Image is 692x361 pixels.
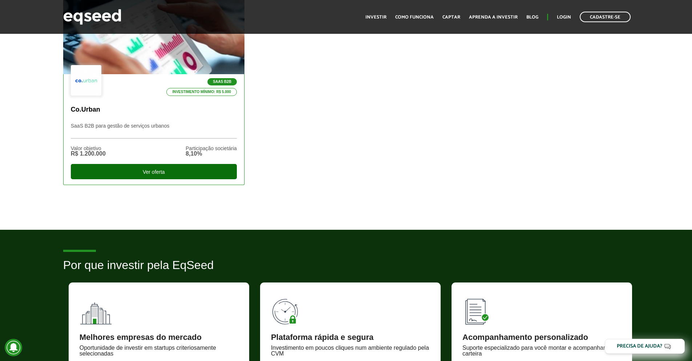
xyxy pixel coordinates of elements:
[469,15,518,20] a: Aprenda a investir
[80,293,112,326] img: 90x90_fundos.svg
[63,7,121,27] img: EqSeed
[462,345,621,357] div: Suporte especializado para você montar e acompanhar a sua carteira
[63,259,629,282] h2: Por que investir pela EqSeed
[557,15,571,20] a: Login
[442,15,460,20] a: Captar
[526,15,538,20] a: Blog
[71,151,106,157] div: R$ 1.200.000
[71,164,237,179] div: Ver oferta
[207,78,237,85] p: SaaS B2B
[186,151,237,157] div: 8,10%
[395,15,434,20] a: Como funciona
[166,88,237,96] p: Investimento mínimo: R$ 5.000
[271,345,430,357] div: Investimento em poucos cliques num ambiente regulado pela CVM
[462,293,495,326] img: 90x90_lista.svg
[580,12,631,22] a: Cadastre-se
[80,333,238,341] div: Melhores empresas do mercado
[365,15,387,20] a: Investir
[271,333,430,341] div: Plataforma rápida e segura
[186,146,237,151] div: Participação societária
[71,146,106,151] div: Valor objetivo
[462,333,621,341] div: Acompanhamento personalizado
[71,106,237,114] p: Co.Urban
[80,345,238,357] div: Oportunidade de investir em startups criteriosamente selecionadas
[71,123,237,139] p: SaaS B2B para gestão de serviços urbanos
[271,293,304,326] img: 90x90_tempo.svg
